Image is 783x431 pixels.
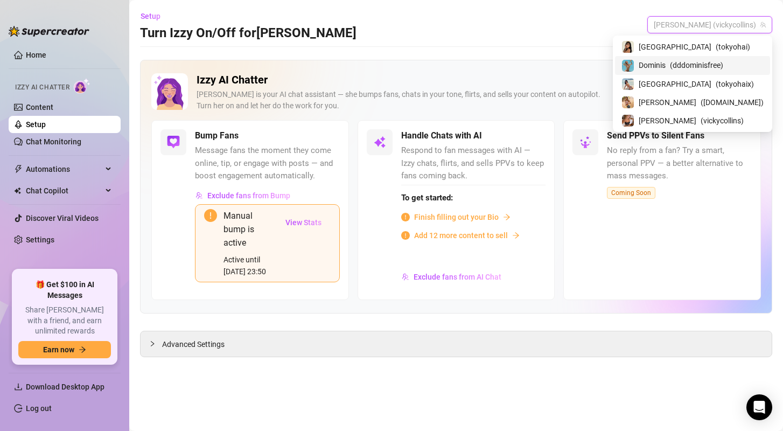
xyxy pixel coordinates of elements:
[223,209,276,249] div: Manual bump is active
[639,115,696,127] span: [PERSON_NAME]
[607,187,655,199] span: Coming Soon
[26,214,99,223] a: Discover Viral Videos
[195,187,291,204] button: Exclude fans from Bump
[26,235,54,244] a: Settings
[140,8,169,25] button: Setup
[512,232,520,239] span: arrow-right
[503,213,511,221] span: arrow-right
[149,338,162,350] div: collapsed
[197,73,728,87] h2: Izzy AI Chatter
[197,89,728,112] div: [PERSON_NAME] is your AI chat assistant — she bumps fans, chats in your tone, flirts, and sells y...
[622,115,634,127] img: Vicky
[373,136,386,149] img: svg%3e
[401,213,410,221] span: info-circle
[701,115,744,127] span: ( vickycollins )
[141,12,160,20] span: Setup
[622,60,634,72] img: Dominis
[670,59,723,71] span: ( dddominisfree )
[140,25,356,42] h3: Turn Izzy On/Off for [PERSON_NAME]
[26,103,53,112] a: Content
[639,59,666,71] span: Dominis
[402,273,409,281] img: svg%3e
[195,192,203,199] img: svg%3e
[622,78,634,90] img: Tokyo
[276,209,331,236] button: View Stats
[162,338,225,350] span: Advanced Settings
[26,120,46,129] a: Setup
[639,78,711,90] span: [GEOGRAPHIC_DATA]
[760,22,766,28] span: team
[639,96,696,108] span: [PERSON_NAME]
[204,209,217,222] span: exclamation-circle
[401,193,453,203] strong: To get started:
[79,346,86,353] span: arrow-right
[26,51,46,59] a: Home
[195,144,340,183] span: Message fans the moment they come online, tip, or engage with posts — and boost engagement automa...
[15,82,69,93] span: Izzy AI Chatter
[579,136,592,149] img: svg%3e
[26,137,81,146] a: Chat Monitoring
[414,230,508,241] span: Add 12 more content to sell
[151,73,188,110] img: Izzy AI Chatter
[9,26,89,37] img: logo-BBDzfeDw.svg
[74,78,90,94] img: AI Chatter
[401,129,482,142] h5: Handle Chats with AI
[18,305,111,337] span: Share [PERSON_NAME] with a friend, and earn unlimited rewards
[607,144,752,183] span: No reply from a fan? Try a smart, personal PPV — a better alternative to mass messages.
[622,96,634,108] img: Marie
[26,182,102,199] span: Chat Copilot
[149,340,156,347] span: collapsed
[26,383,104,391] span: Download Desktop App
[639,41,711,53] span: [GEOGRAPHIC_DATA]
[43,345,74,354] span: Earn now
[622,41,634,53] img: Tokyo
[701,96,764,108] span: ( [DOMAIN_NAME] )
[746,394,772,420] div: Open Intercom Messenger
[414,273,501,281] span: Exclude fans from AI Chat
[654,17,766,33] span: Vicky (vickycollins)
[607,129,704,142] h5: Send PPVs to Silent Fans
[414,211,499,223] span: Finish filling out your Bio
[14,383,23,391] span: download
[401,144,546,183] span: Respond to fan messages with AI — Izzy chats, flirts, and sells PPVs to keep fans coming back.
[285,218,321,227] span: View Stats
[26,161,102,178] span: Automations
[401,231,410,240] span: info-circle
[14,187,21,194] img: Chat Copilot
[716,78,754,90] span: ( tokyohaix )
[401,268,502,286] button: Exclude fans from AI Chat
[207,191,290,200] span: Exclude fans from Bump
[14,165,23,173] span: thunderbolt
[195,129,239,142] h5: Bump Fans
[26,404,52,413] a: Log out
[167,136,180,149] img: svg%3e
[716,41,750,53] span: ( tokyohai )
[18,341,111,358] button: Earn nowarrow-right
[223,254,276,277] div: Active until [DATE] 23:50
[18,280,111,301] span: 🎁 Get $100 in AI Messages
